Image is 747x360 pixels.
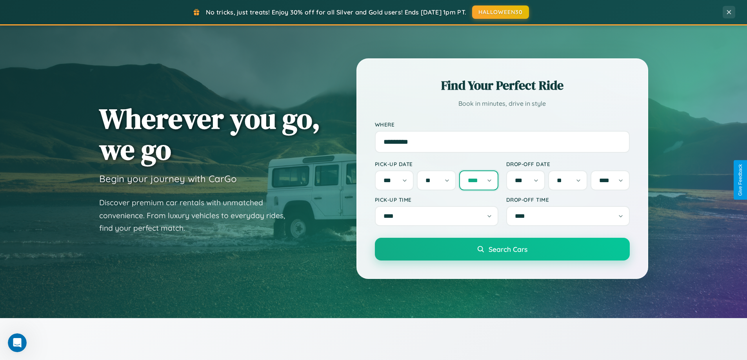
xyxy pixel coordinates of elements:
[99,103,320,165] h1: Wherever you go, we go
[375,161,498,167] label: Pick-up Date
[99,173,237,185] h3: Begin your journey with CarGo
[375,98,630,109] p: Book in minutes, drive in style
[506,196,630,203] label: Drop-off Time
[375,77,630,94] h2: Find Your Perfect Ride
[375,238,630,261] button: Search Cars
[472,5,529,19] button: HALLOWEEN30
[375,121,630,128] label: Where
[8,333,27,352] iframe: Intercom live chat
[206,8,466,16] span: No tricks, just treats! Enjoy 30% off for all Silver and Gold users! Ends [DATE] 1pm PT.
[489,245,527,253] span: Search Cars
[738,164,743,196] div: Give Feedback
[506,161,630,167] label: Drop-off Date
[99,196,295,235] p: Discover premium car rentals with unmatched convenience. From luxury vehicles to everyday rides, ...
[375,196,498,203] label: Pick-up Time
